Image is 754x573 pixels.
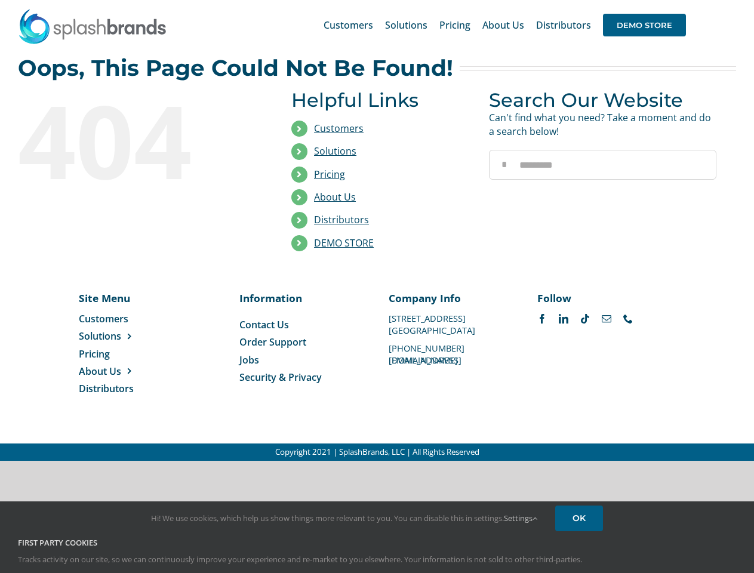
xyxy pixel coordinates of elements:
a: phone [623,314,633,324]
span: Pricing [439,20,470,30]
p: Follow [537,291,663,305]
span: About Us [79,365,121,378]
input: Search [489,150,519,180]
a: Customers [324,6,373,44]
a: About Us [79,365,159,378]
span: Customers [324,20,373,30]
span: DEMO STORE [603,14,686,36]
span: Distributors [536,20,591,30]
a: DEMO STORE [314,236,374,249]
h3: Helpful Links [291,89,471,111]
span: Pricing [79,347,110,361]
span: Hi! We use cookies, which help us show things more relevant to you. You can disable this in setti... [151,513,537,523]
h2: Oops, This Page Could Not Be Found! [18,56,453,80]
a: Solutions [314,144,356,158]
a: Settings [504,513,537,523]
a: mail [602,314,611,324]
nav: Menu [239,318,365,384]
span: Contact Us [239,318,289,331]
p: Company Info [389,291,515,305]
a: Customers [79,312,159,325]
span: Distributors [79,382,134,395]
a: Order Support [239,335,365,349]
span: Order Support [239,335,306,349]
a: Distributors [314,213,369,226]
a: Contact Us [239,318,365,331]
p: Information [239,291,365,305]
a: DEMO STORE [603,6,686,44]
p: Can't find what you need? Take a moment and do a search below! [489,111,716,138]
h4: First Party Cookies [18,537,736,549]
input: Search... [489,150,716,180]
span: Jobs [239,353,259,366]
a: Pricing [79,347,159,361]
span: Customers [79,312,128,325]
a: Solutions [79,329,159,343]
a: facebook [537,314,547,324]
span: Solutions [79,329,121,343]
nav: Menu [79,312,159,396]
p: Site Menu [79,291,159,305]
a: Security & Privacy [239,371,365,384]
a: About Us [314,190,356,204]
a: Distributors [536,6,591,44]
span: Solutions [385,20,427,30]
a: Customers [314,122,364,135]
span: About Us [482,20,524,30]
a: tiktok [580,314,590,324]
span: Security & Privacy [239,371,322,384]
a: linkedin [559,314,568,324]
a: Jobs [239,353,365,366]
a: OK [555,506,603,531]
a: Pricing [314,168,345,181]
h3: Search Our Website [489,89,716,111]
a: Pricing [439,6,470,44]
div: 404 [18,89,245,190]
img: SplashBrands.com Logo [18,8,167,44]
a: Distributors [79,382,159,395]
nav: Main Menu [324,6,686,44]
